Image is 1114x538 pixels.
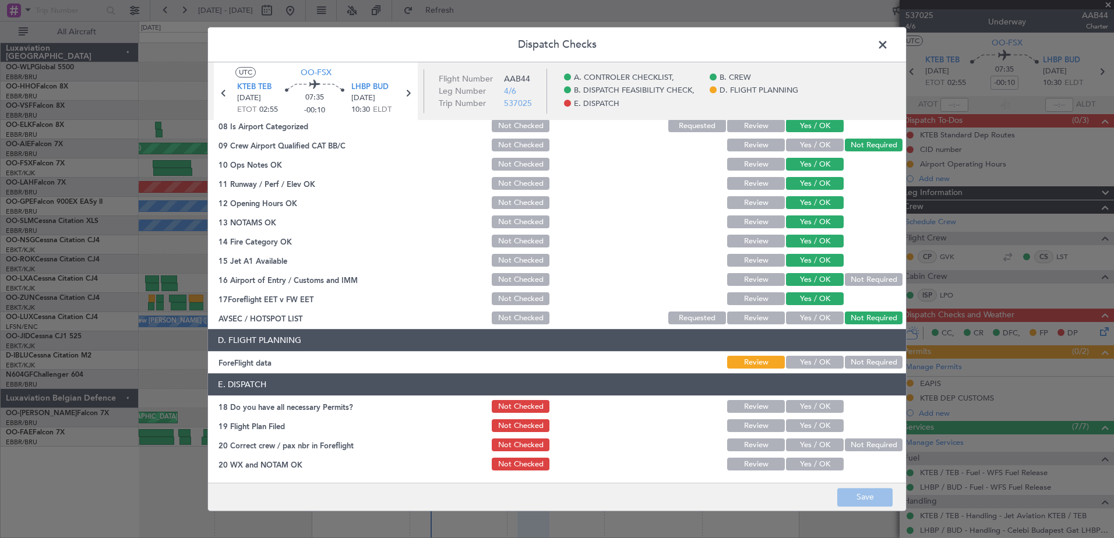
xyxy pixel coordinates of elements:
button: Not Required [845,356,903,369]
button: Not Required [845,139,903,152]
button: Not Required [845,312,903,325]
button: Not Required [845,274,903,286]
button: Not Required [845,439,903,452]
header: Dispatch Checks [208,27,906,62]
